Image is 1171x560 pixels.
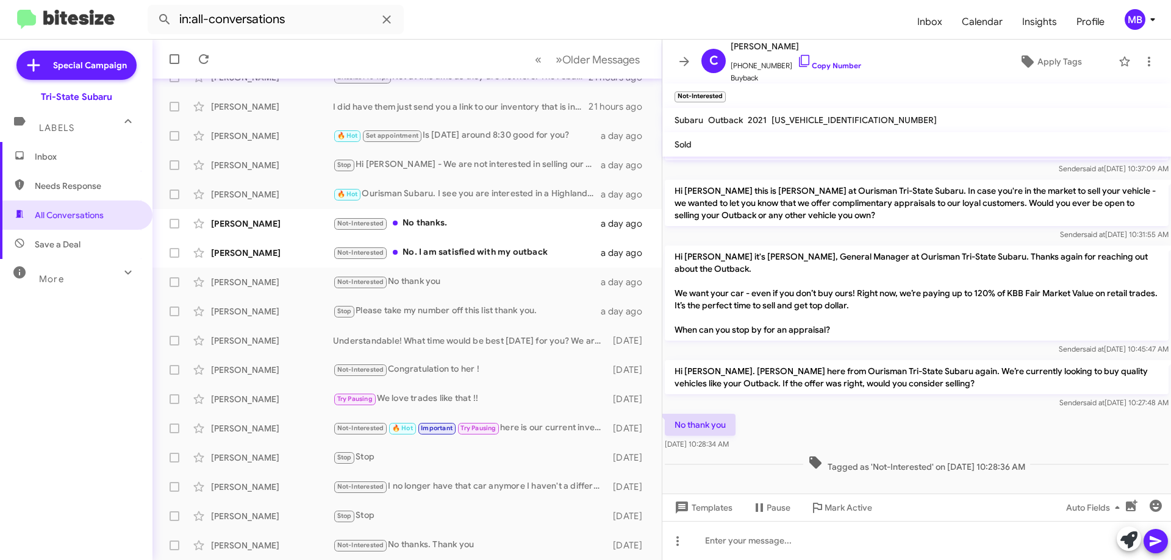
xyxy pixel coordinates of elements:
span: Inbox [35,151,138,163]
div: [PERSON_NAME] [211,335,333,347]
button: Previous [528,47,549,72]
div: [DATE] [607,452,652,464]
div: [PERSON_NAME] [211,452,333,464]
span: Inbox [908,4,952,40]
div: a day ago [601,218,652,230]
a: Profile [1067,4,1114,40]
div: Understandable! What time would be best [DATE] for you? We are open from 9am to 5pm [333,335,607,347]
span: 🔥 Hot [392,424,413,432]
p: Hi [PERSON_NAME] it's [PERSON_NAME], General Manager at Ourisman Tri-State Subaru. Thanks again f... [665,246,1169,341]
div: [DATE] [607,510,652,522]
div: Stop [333,509,607,523]
div: No. I am satisfied with my outback [333,246,601,260]
div: [DATE] [607,335,652,347]
span: Sold [675,139,692,150]
span: [PHONE_NUMBER] [731,54,861,72]
div: Is [DATE] around 8:30 good for you? [333,129,601,143]
div: Hi [PERSON_NAME] - We are not interested in selling our car .. Plz remove me from ur contact list... [333,158,601,172]
button: Templates [662,497,742,519]
span: Stop [337,453,352,461]
span: Mark Active [825,497,872,519]
span: More [39,274,64,285]
div: Ourisman Subaru. I see you are interested in a Highlander and we do have a couple pre-owned ones ... [333,187,601,201]
div: [PERSON_NAME] [211,276,333,288]
span: Buyback [731,72,861,84]
span: Insights [1012,4,1067,40]
p: Hi [PERSON_NAME]. [PERSON_NAME] here from Ourisman Tri-State Subaru again. We’re currently lookin... [665,360,1169,394]
span: Sender [DATE] 10:37:09 AM [1059,164,1169,173]
a: Special Campaign [16,51,137,80]
span: C [709,51,718,71]
span: Templates [672,497,732,519]
span: Needs Response [35,180,138,192]
div: [PERSON_NAME] [211,218,333,230]
div: a day ago [601,247,652,259]
div: Tri-State Subaru [41,91,112,103]
span: Labels [39,122,74,133]
div: [PERSON_NAME] [211,247,333,259]
span: Stop [337,307,352,315]
span: said at [1084,230,1105,239]
span: 2021 [748,115,767,126]
div: MB [1125,9,1145,30]
span: « [535,52,542,67]
span: Not-Interested [337,366,384,374]
div: [PERSON_NAME] [211,101,333,113]
span: [PERSON_NAME] [731,39,861,54]
span: said at [1083,344,1104,353]
span: [DATE] 10:28:34 AM [665,439,729,448]
button: Auto Fields [1056,497,1134,519]
div: Please take my number off this list thank you. [333,304,601,318]
div: [DATE] [607,364,652,376]
div: [PERSON_NAME] [211,510,333,522]
div: Stop [333,450,607,464]
div: [DATE] [607,422,652,434]
span: Older Messages [562,53,640,66]
span: Not-Interested [337,249,384,257]
span: 🔥 Hot [337,190,358,198]
button: Mark Active [800,497,882,519]
div: [PERSON_NAME] [211,305,333,317]
a: Calendar [952,4,1012,40]
span: said at [1083,164,1104,173]
p: No thank you [665,414,736,436]
span: Outback [708,115,743,126]
button: Pause [742,497,800,519]
div: [PERSON_NAME] [211,188,333,200]
span: Stop [337,512,352,520]
div: 21 hours ago [589,101,652,113]
div: [PERSON_NAME] [211,422,333,434]
span: Important [421,424,453,432]
div: No thank you [333,275,601,289]
div: here is our current inventory let us know if you see anything ?[URL][DOMAIN_NAME] [333,421,607,435]
div: [PERSON_NAME] [211,481,333,493]
div: a day ago [601,305,652,317]
span: All Conversations [35,209,104,221]
span: Not-Interested [337,219,384,227]
span: Sender [DATE] 10:31:55 AM [1060,230,1169,239]
div: I no longer have that car anymore I haven't a different car I'm trying to get [PERSON_NAME] of [333,480,607,494]
div: [DATE] [607,393,652,405]
div: We love trades like that !! [333,392,607,406]
span: Save a Deal [35,238,81,250]
span: Try Pausing [337,395,373,403]
input: Search [148,5,404,34]
button: Next [548,47,647,72]
span: [US_VEHICLE_IDENTIFICATION_NUMBER] [772,115,937,126]
span: Sender [DATE] 10:27:48 AM [1059,398,1169,407]
span: » [556,52,562,67]
div: a day ago [601,130,652,142]
span: 🔥 Hot [337,132,358,140]
nav: Page navigation example [528,47,647,72]
div: [DATE] [607,481,652,493]
span: Auto Fields [1066,497,1125,519]
div: [PERSON_NAME] [211,159,333,171]
span: Not-Interested [337,483,384,491]
small: Not-Interested [675,91,726,102]
div: Congratulation to her ! [333,363,607,377]
button: Apply Tags [987,51,1112,73]
span: Tagged as 'Not-Interested' on [DATE] 10:28:36 AM [803,455,1030,473]
div: [PERSON_NAME] [211,393,333,405]
button: MB [1114,9,1158,30]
